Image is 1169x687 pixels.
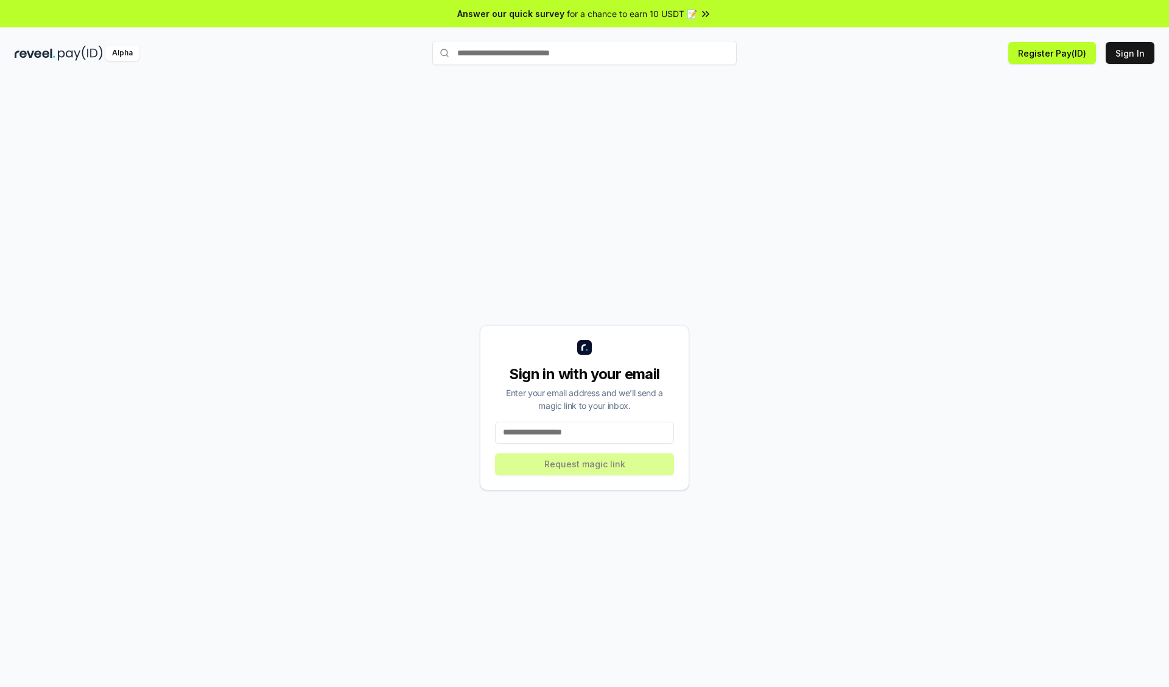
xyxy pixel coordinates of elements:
button: Sign In [1106,42,1154,64]
div: Enter your email address and we’ll send a magic link to your inbox. [495,386,674,412]
div: Alpha [105,46,139,61]
span: Answer our quick survey [457,7,564,20]
div: Sign in with your email [495,364,674,384]
span: for a chance to earn 10 USDT 📝 [567,7,697,20]
img: pay_id [58,46,103,61]
img: logo_small [577,340,592,355]
button: Register Pay(ID) [1008,42,1096,64]
img: reveel_dark [15,46,55,61]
